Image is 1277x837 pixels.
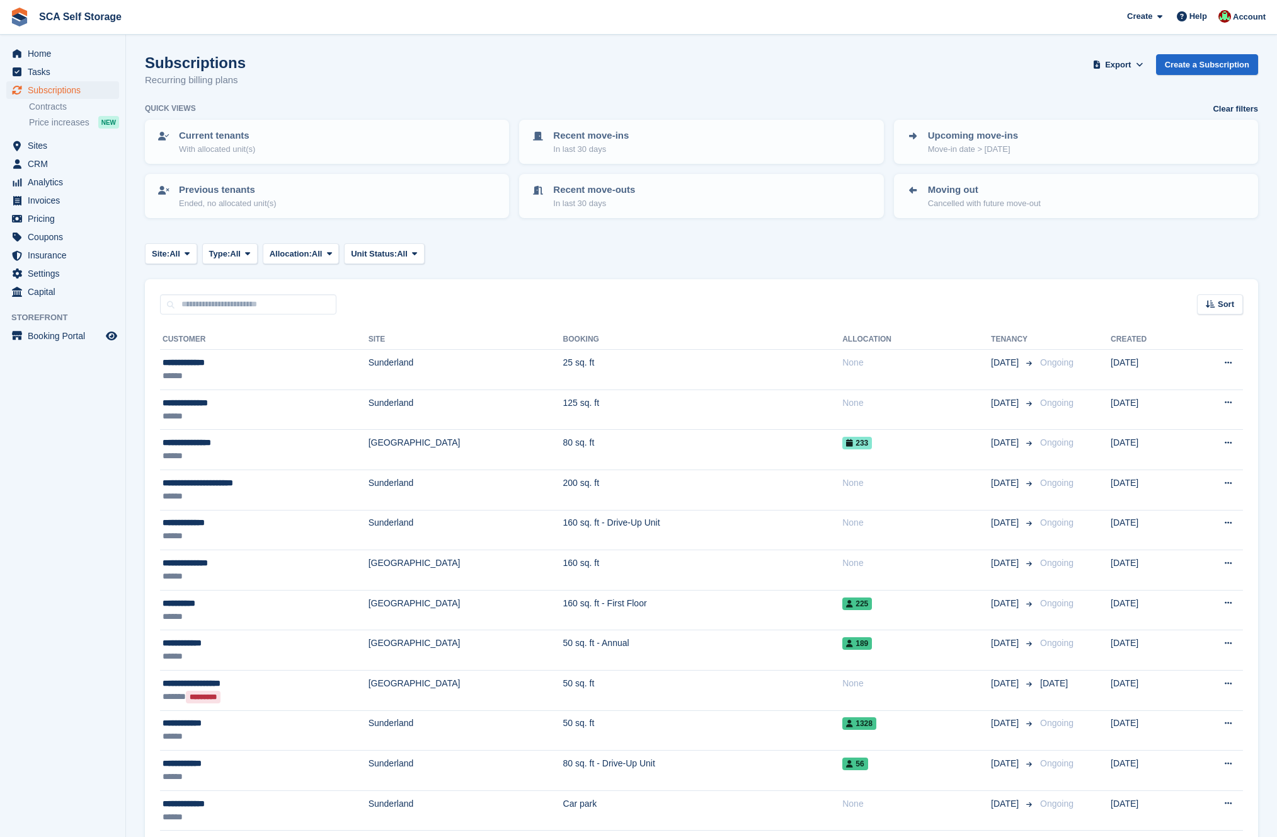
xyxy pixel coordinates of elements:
[842,476,991,490] div: None
[563,350,843,390] td: 25 sq. ft
[6,63,119,81] a: menu
[263,243,340,264] button: Allocation: All
[842,437,872,449] span: 233
[145,73,246,88] p: Recurring billing plans
[369,430,563,470] td: [GEOGRAPHIC_DATA]
[1111,710,1187,751] td: [DATE]
[179,143,255,156] p: With allocated unit(s)
[1040,758,1074,768] span: Ongoing
[1040,357,1074,367] span: Ongoing
[6,192,119,209] a: menu
[991,797,1021,811] span: [DATE]
[160,330,369,350] th: Customer
[991,677,1021,690] span: [DATE]
[1111,630,1187,671] td: [DATE]
[1040,799,1074,809] span: Ongoing
[1091,54,1146,75] button: Export
[28,210,103,228] span: Pricing
[28,137,103,154] span: Sites
[1111,790,1187,831] td: [DATE]
[6,327,119,345] a: menu
[928,129,1018,143] p: Upcoming move-ins
[104,328,119,343] a: Preview store
[28,246,103,264] span: Insurance
[1111,670,1187,710] td: [DATE]
[6,137,119,154] a: menu
[563,430,843,470] td: 80 sq. ft
[991,356,1021,369] span: [DATE]
[991,637,1021,650] span: [DATE]
[842,677,991,690] div: None
[563,550,843,591] td: 160 sq. ft
[563,710,843,751] td: 50 sq. ft
[28,228,103,246] span: Coupons
[146,175,508,217] a: Previous tenants Ended, no allocated unit(s)
[991,476,1021,490] span: [DATE]
[209,248,231,260] span: Type:
[6,283,119,301] a: menu
[29,101,119,113] a: Contracts
[1111,430,1187,470] td: [DATE]
[28,265,103,282] span: Settings
[1111,390,1187,430] td: [DATE]
[6,155,119,173] a: menu
[842,356,991,369] div: None
[1111,590,1187,630] td: [DATE]
[169,248,180,260] span: All
[1040,398,1074,408] span: Ongoing
[1213,103,1258,115] a: Clear filters
[34,6,127,27] a: SCA Self Storage
[1127,10,1152,23] span: Create
[179,183,277,197] p: Previous tenants
[202,243,258,264] button: Type: All
[1105,59,1131,71] span: Export
[1111,350,1187,390] td: [DATE]
[6,265,119,282] a: menu
[1233,11,1266,23] span: Account
[11,311,125,324] span: Storefront
[842,396,991,410] div: None
[1040,478,1074,488] span: Ongoing
[991,597,1021,610] span: [DATE]
[312,248,323,260] span: All
[369,550,563,591] td: [GEOGRAPHIC_DATA]
[1040,678,1068,688] span: [DATE]
[28,63,103,81] span: Tasks
[563,590,843,630] td: 160 sq. ft - First Floor
[270,248,312,260] span: Allocation:
[563,330,843,350] th: Booking
[1218,298,1234,311] span: Sort
[369,350,563,390] td: Sunderland
[553,183,635,197] p: Recent move-outs
[179,197,277,210] p: Ended, no allocated unit(s)
[563,390,843,430] td: 125 sq. ft
[369,330,563,350] th: Site
[553,197,635,210] p: In last 30 days
[991,330,1035,350] th: Tenancy
[28,81,103,99] span: Subscriptions
[1040,638,1074,648] span: Ongoing
[991,436,1021,449] span: [DATE]
[842,557,991,570] div: None
[563,670,843,710] td: 50 sq. ft
[1040,558,1074,568] span: Ongoing
[553,129,629,143] p: Recent move-ins
[6,228,119,246] a: menu
[98,116,119,129] div: NEW
[28,173,103,191] span: Analytics
[991,557,1021,570] span: [DATE]
[29,117,89,129] span: Price increases
[369,470,563,510] td: Sunderland
[28,192,103,209] span: Invoices
[1111,470,1187,510] td: [DATE]
[1156,54,1258,75] a: Create a Subscription
[1111,550,1187,591] td: [DATE]
[842,516,991,529] div: None
[29,115,119,129] a: Price increases NEW
[991,717,1021,730] span: [DATE]
[563,510,843,550] td: 160 sq. ft - Drive-Up Unit
[369,790,563,831] td: Sunderland
[1040,517,1074,528] span: Ongoing
[563,630,843,671] td: 50 sq. ft - Annual
[1111,751,1187,791] td: [DATE]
